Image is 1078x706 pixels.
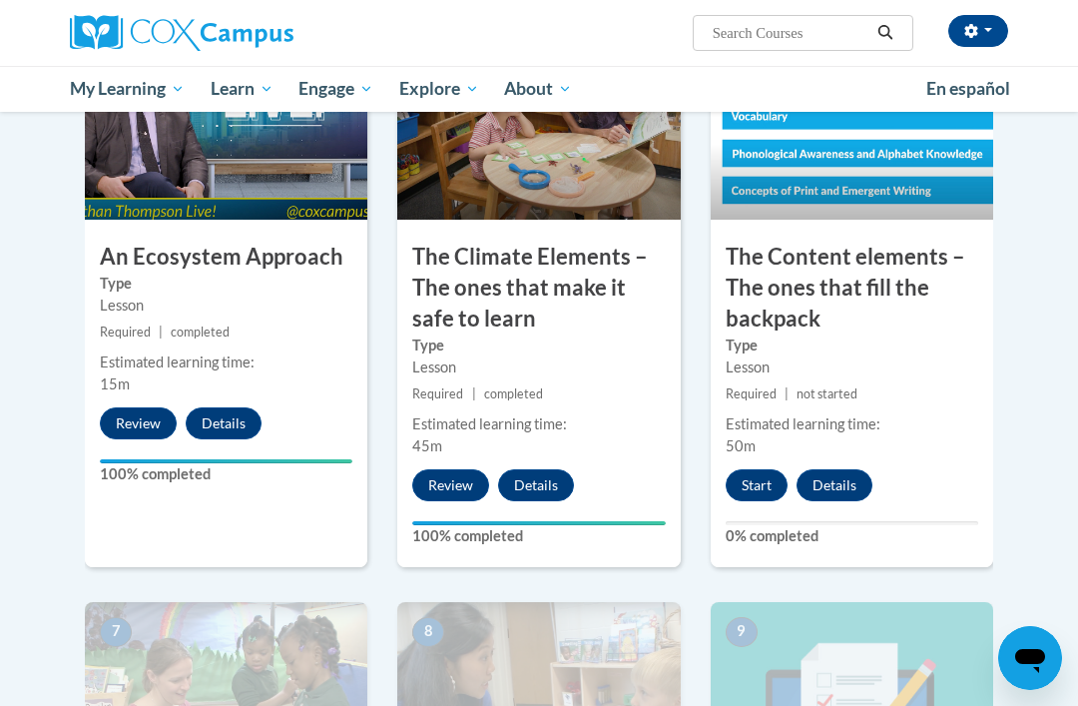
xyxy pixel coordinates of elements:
[100,295,352,317] div: Lesson
[55,66,1023,112] div: Main menu
[498,469,574,501] button: Details
[711,20,993,220] img: Course Image
[726,335,978,356] label: Type
[412,617,444,647] span: 8
[285,66,386,112] a: Engage
[472,386,476,401] span: |
[711,21,870,45] input: Search Courses
[785,386,789,401] span: |
[504,77,572,101] span: About
[100,463,352,485] label: 100% completed
[726,386,777,401] span: Required
[57,66,198,112] a: My Learning
[100,375,130,392] span: 15m
[797,469,872,501] button: Details
[70,15,293,51] img: Cox Campus
[386,66,492,112] a: Explore
[726,617,758,647] span: 9
[100,325,151,340] span: Required
[171,325,230,340] span: completed
[998,626,1062,690] iframe: Button to launch messaging window
[711,242,993,334] h3: The Content elements – The ones that fill the backpack
[412,469,489,501] button: Review
[726,437,756,454] span: 50m
[913,68,1023,110] a: En español
[198,66,286,112] a: Learn
[159,325,163,340] span: |
[70,77,185,101] span: My Learning
[397,242,680,334] h3: The Climate Elements – The ones that make it safe to learn
[186,407,262,439] button: Details
[412,413,665,435] div: Estimated learning time:
[70,15,362,51] a: Cox Campus
[870,21,900,45] button: Search
[100,617,132,647] span: 7
[100,273,352,295] label: Type
[492,66,586,112] a: About
[412,521,665,525] div: Your progress
[85,242,367,273] h3: An Ecosystem Approach
[100,352,352,373] div: Estimated learning time:
[412,356,665,378] div: Lesson
[100,407,177,439] button: Review
[726,413,978,435] div: Estimated learning time:
[412,437,442,454] span: 45m
[85,20,367,220] img: Course Image
[797,386,857,401] span: not started
[926,78,1010,99] span: En español
[412,335,665,356] label: Type
[412,386,463,401] span: Required
[100,459,352,463] div: Your progress
[399,77,479,101] span: Explore
[397,20,680,220] img: Course Image
[726,525,978,547] label: 0% completed
[211,77,273,101] span: Learn
[948,15,1008,47] button: Account Settings
[726,469,788,501] button: Start
[484,386,543,401] span: completed
[726,356,978,378] div: Lesson
[412,525,665,547] label: 100% completed
[298,77,373,101] span: Engage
